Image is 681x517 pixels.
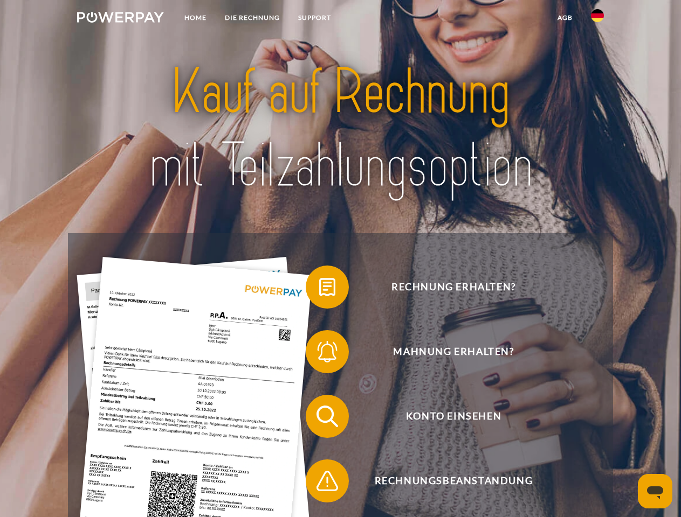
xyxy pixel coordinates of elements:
img: title-powerpay_de.svg [103,52,578,206]
img: qb_warning.svg [314,467,341,494]
button: Rechnungsbeanstandung [306,459,586,502]
img: de [591,9,604,22]
img: qb_bell.svg [314,338,341,365]
img: logo-powerpay-white.svg [77,12,164,23]
span: Rechnungsbeanstandung [321,459,586,502]
img: qb_bill.svg [314,274,341,301]
span: Mahnung erhalten? [321,330,586,373]
img: qb_search.svg [314,403,341,430]
a: SUPPORT [289,8,340,27]
span: Rechnung erhalten? [321,266,586,309]
a: Home [175,8,216,27]
a: DIE RECHNUNG [216,8,289,27]
a: agb [548,8,582,27]
iframe: Schaltfläche zum Öffnen des Messaging-Fensters [638,474,672,508]
button: Mahnung erhalten? [306,330,586,373]
button: Konto einsehen [306,395,586,438]
button: Rechnung erhalten? [306,266,586,309]
span: Konto einsehen [321,395,586,438]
